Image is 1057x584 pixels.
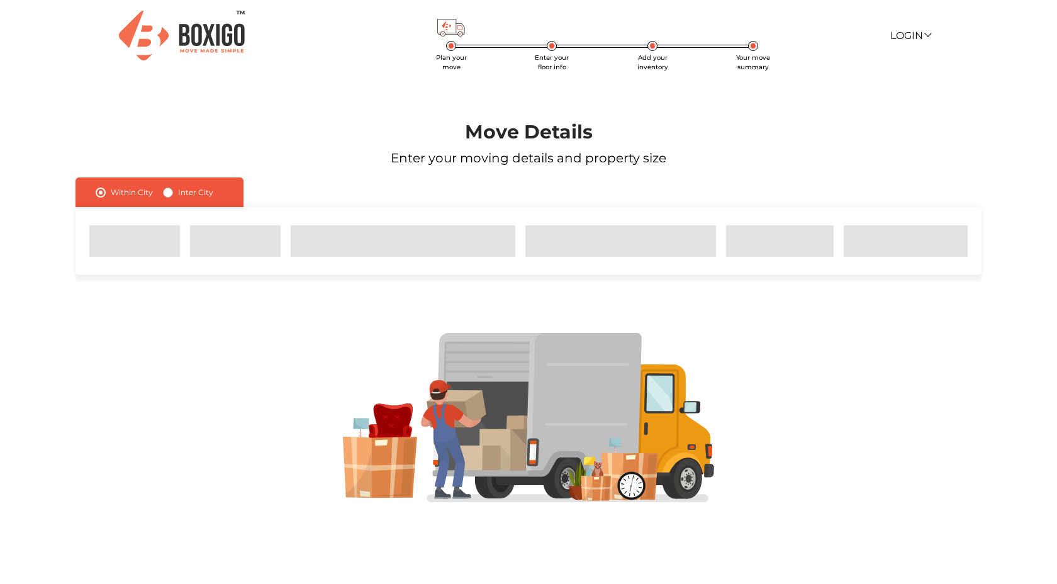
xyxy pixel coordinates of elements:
a: Login [890,30,931,42]
label: Inter City [178,185,213,200]
label: Within City [111,185,153,200]
span: Plan your move [436,53,467,71]
span: Add your inventory [637,53,668,71]
p: Enter your moving details and property size [42,149,1015,167]
span: Enter your floor info [535,53,569,71]
h1: Move Details [42,121,1015,143]
span: Your move summary [736,53,770,71]
img: Boxigo [119,11,245,60]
